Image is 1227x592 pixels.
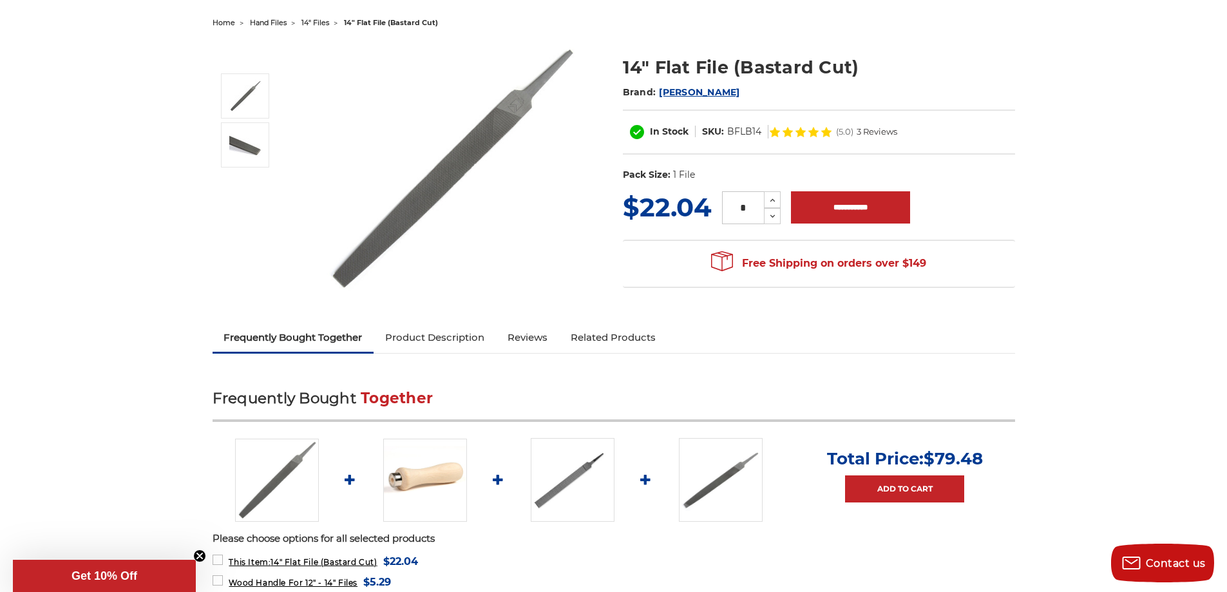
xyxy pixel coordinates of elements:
[235,439,319,522] img: 14" Flat Bastard File
[250,18,287,27] a: hand files
[71,569,137,582] span: Get 10% Off
[229,557,377,567] span: 14" Flat File (Bastard Cut)
[711,251,926,276] span: Free Shipping on orders over $149
[361,389,433,407] span: Together
[857,128,897,136] span: 3 Reviews
[301,18,329,27] a: 14" files
[229,80,262,112] img: 14" Flat Bastard File
[845,475,964,502] a: Add to Cart
[213,323,374,352] a: Frequently Bought Together
[13,560,196,592] div: Get 10% OffClose teaser
[363,573,391,591] span: $5.29
[659,86,739,98] a: [PERSON_NAME]
[383,553,418,570] span: $22.04
[702,125,724,138] dt: SKU:
[559,323,667,352] a: Related Products
[836,128,853,136] span: (5.0)
[673,168,695,182] dd: 1 File
[229,133,262,157] img: 14 inch flat file bastard double cut
[1146,557,1206,569] span: Contact us
[193,549,206,562] button: Close teaser
[924,448,983,469] span: $79.48
[374,323,496,352] a: Product Description
[229,578,357,587] span: Wood Handle For 12" - 14" Files
[323,41,580,296] img: 14" Flat Bastard File
[213,389,356,407] span: Frequently Bought
[650,126,689,137] span: In Stock
[213,531,1015,546] p: Please choose options for all selected products
[229,557,271,567] strong: This Item:
[623,55,1015,80] h1: 14" Flat File (Bastard Cut)
[623,191,712,223] span: $22.04
[1111,544,1214,582] button: Contact us
[727,125,761,138] dd: BFLB14
[344,18,438,27] span: 14" flat file (bastard cut)
[623,86,656,98] span: Brand:
[623,168,671,182] dt: Pack Size:
[213,18,235,27] a: home
[496,323,559,352] a: Reviews
[827,448,983,469] p: Total Price:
